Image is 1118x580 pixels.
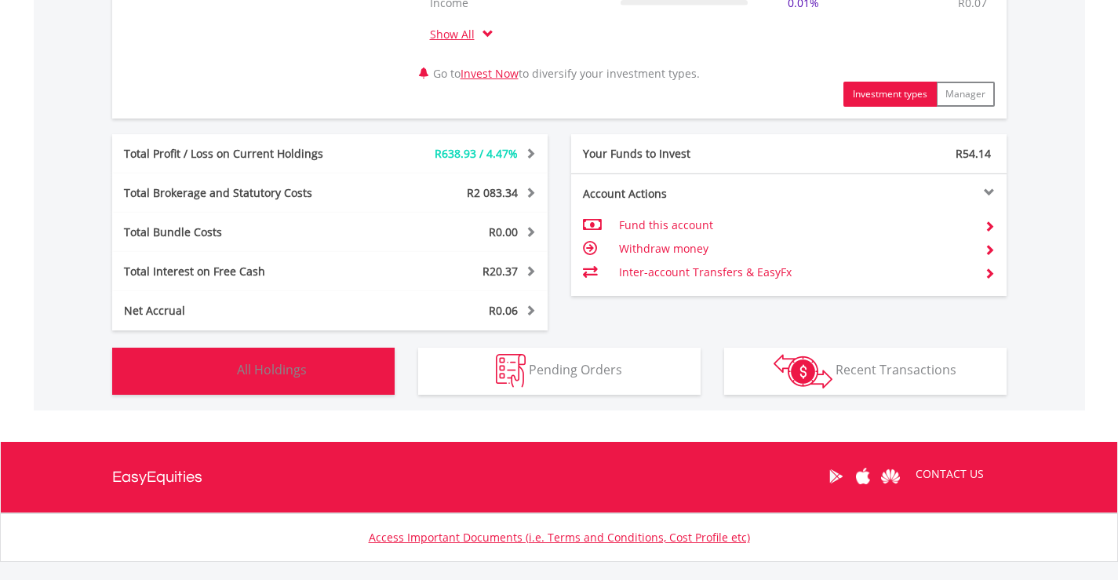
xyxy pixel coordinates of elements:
td: Withdraw money [619,237,971,261]
div: Account Actions [571,186,789,202]
div: Total Brokerage and Statutory Costs [112,185,366,201]
a: Show All [430,27,483,42]
span: R0.00 [489,224,518,239]
a: Access Important Documents (i.e. Terms and Conditions, Cost Profile etc) [369,530,750,545]
span: Recent Transactions [836,361,956,378]
td: Fund this account [619,213,971,237]
button: Manager [936,82,995,107]
span: R0.06 [489,303,518,318]
button: Investment types [843,82,937,107]
img: pending_instructions-wht.png [496,354,526,388]
a: CONTACT US [905,452,995,496]
button: Recent Transactions [724,348,1007,395]
a: Huawei [877,452,905,501]
span: All Holdings [237,361,307,378]
span: R20.37 [483,264,518,279]
img: transactions-zar-wht.png [774,354,832,388]
span: R54.14 [956,146,991,161]
a: Google Play [822,452,850,501]
button: All Holdings [112,348,395,395]
div: Your Funds to Invest [571,146,789,162]
td: Inter-account Transfers & EasyFx [619,261,971,284]
div: Total Bundle Costs [112,224,366,240]
button: Pending Orders [418,348,701,395]
img: holdings-wht.png [200,354,234,388]
span: Pending Orders [529,361,622,378]
div: Total Interest on Free Cash [112,264,366,279]
a: Invest Now [461,66,519,81]
div: Total Profit / Loss on Current Holdings [112,146,366,162]
span: R2 083.34 [467,185,518,200]
a: Apple [850,452,877,501]
span: R638.93 / 4.47% [435,146,518,161]
a: EasyEquities [112,442,202,513]
div: Net Accrual [112,303,366,319]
